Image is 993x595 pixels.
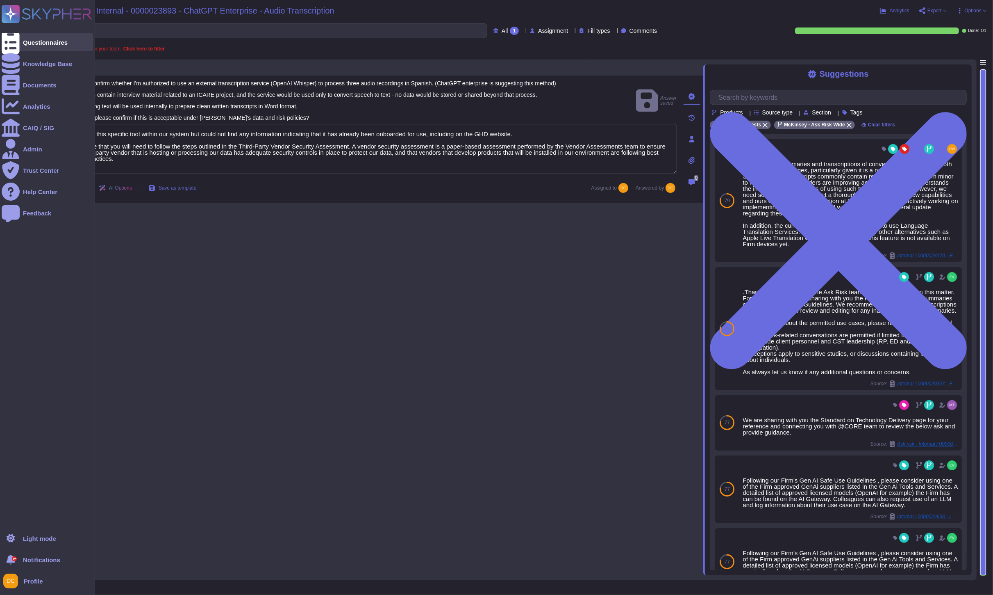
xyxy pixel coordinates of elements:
textarea: I looked for this specific tool within our system but could not find any information indicating t... [57,124,677,174]
img: user [666,183,675,193]
img: user [947,533,957,543]
div: Questionnaires [23,39,68,46]
div: Analytics [23,103,50,110]
img: user [618,183,628,193]
span: Internal / 0000022633 - Local MAC/Gen AI and AI tools [897,514,959,519]
div: Following our Firm’s Gen AI Safe Use Guidelines , please consider using one of the Firm approved ... [743,477,959,508]
span: Analytics [890,8,909,13]
a: Help Center [2,183,93,201]
span: All [502,28,508,34]
a: Questionnaires [2,33,93,51]
button: Analytics [880,7,909,14]
span: Source: [870,513,959,520]
a: Trust Center [2,161,93,179]
b: Click here to filter [122,46,165,52]
span: Options [965,8,982,13]
span: Comments [629,28,657,34]
span: Save as template [159,185,197,190]
span: Ask risk - Internal / 0000023008 - 3rd party tool to generate public video transcript [897,442,959,446]
span: Source: [870,441,959,447]
button: user [2,572,24,590]
span: Assigned to [591,183,632,193]
span: Fill types [587,28,610,34]
img: user [947,400,957,410]
input: Search by keywords [32,23,487,38]
span: 78 [725,326,730,331]
a: Analytics [2,97,93,115]
div: Feedback [23,210,51,216]
a: Documents [2,76,93,94]
span: Notifications [23,557,60,563]
span: 79 [725,198,730,203]
span: 77 [725,559,730,564]
span: 1 / 1 [981,29,986,33]
div: Trust Center [23,167,59,174]
div: Help Center [23,189,57,195]
span: 0 [694,175,699,181]
a: CAIQ / SIG [2,119,93,137]
div: Admin [23,146,42,152]
a: Admin [2,140,93,158]
span: 77 [725,487,730,492]
span: Assignment [538,28,568,34]
input: Search by keywords [714,90,966,105]
span: Done: [968,29,979,33]
span: Answer saved [636,88,677,114]
div: Documents [23,82,57,88]
div: Light mode [23,535,56,542]
span: AI Options [109,185,132,190]
img: user [947,460,957,470]
div: Knowledge Base [23,61,72,67]
span: Internal - 0000023893 - ChatGPT Enterprise - Audio Transcription [96,7,334,15]
div: We are sharing with you the Standard on Technology Delivery page for your reference and connectin... [743,417,959,435]
div: 9+ [12,556,17,561]
span: A question is assigned to you or your team. [28,46,165,51]
img: user [947,144,957,154]
img: user [3,574,18,588]
div: Following our Firm’s Gen AI Safe Use Guidelines , please consider using one of the Firm approved ... [743,550,959,581]
img: user [947,272,957,282]
span: Profile [24,578,43,584]
button: Save as template [142,180,203,196]
span: 77 [725,420,730,425]
div: CAIQ / SIG [23,125,54,131]
a: Knowledge Base [2,55,93,73]
span: Export [927,8,942,13]
div: 1 [510,27,519,35]
a: Feedback [2,204,93,222]
span: Answered by [636,185,664,190]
